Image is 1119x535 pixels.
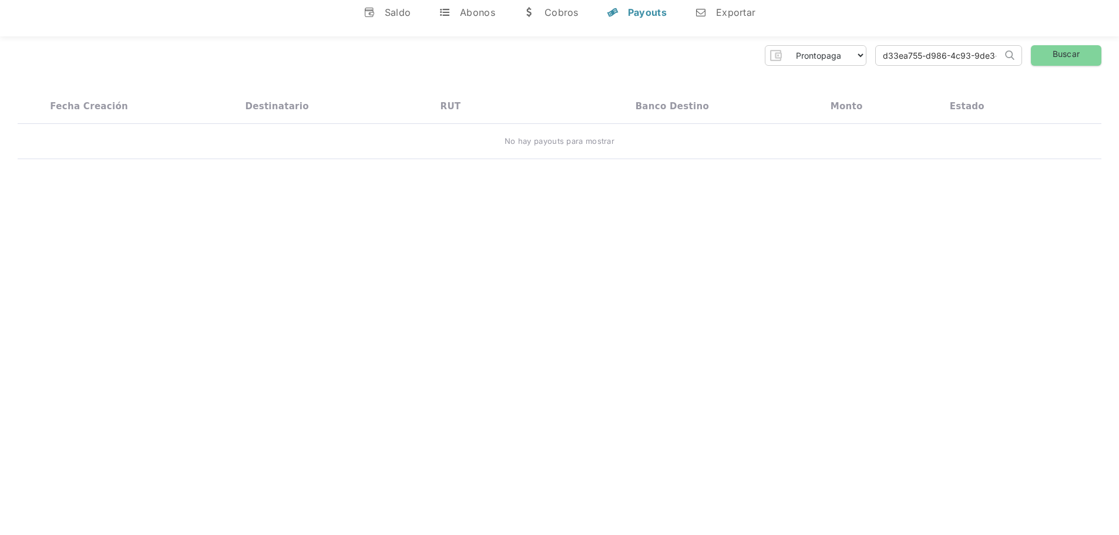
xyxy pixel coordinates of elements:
div: Exportar [716,6,755,18]
div: No hay payouts para mostrar [505,136,614,147]
div: Monto [831,101,863,112]
div: n [695,6,707,18]
div: Abonos [460,6,495,18]
div: v [364,6,375,18]
div: t [439,6,451,18]
div: y [607,6,619,18]
div: w [523,6,535,18]
div: Cobros [545,6,579,18]
div: Destinatario [245,101,308,112]
div: Banco destino [636,101,709,112]
div: RUT [441,101,461,112]
div: Payouts [628,6,667,18]
a: Buscar [1031,45,1101,66]
div: Fecha creación [50,101,128,112]
form: Form [765,45,866,66]
input: Busca por ID [876,46,1002,65]
div: Saldo [385,6,411,18]
div: Estado [950,101,984,112]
